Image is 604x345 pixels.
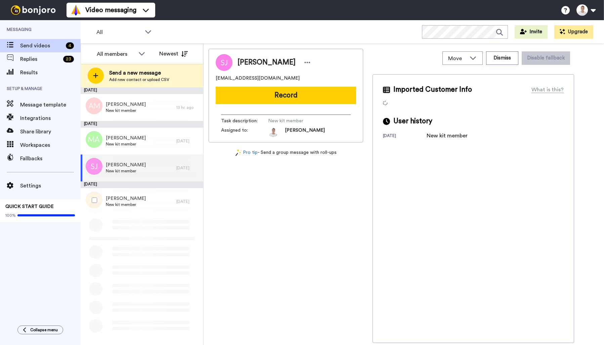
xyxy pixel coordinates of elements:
span: [PERSON_NAME] [106,195,146,202]
span: Share library [20,128,81,136]
span: New kit member [106,202,146,207]
span: New kit member [106,168,146,174]
span: Workspaces [20,141,81,149]
div: New kit member [427,132,468,140]
div: [DATE] [81,181,203,188]
div: [DATE] [383,133,427,140]
span: [PERSON_NAME] [106,135,146,141]
span: Integrations [20,114,81,122]
span: Message template [20,101,81,109]
span: Task description : [221,118,268,124]
span: Settings [20,182,81,190]
span: Video messaging [85,5,136,15]
span: [PERSON_NAME] [238,57,296,68]
span: Add new contact or upload CSV [109,77,169,82]
button: Disable fallback [522,51,570,65]
img: vm-color.svg [71,5,81,15]
img: sj.png [86,158,102,175]
button: Newest [154,47,193,60]
span: Move [448,54,466,62]
button: Invite [515,25,548,39]
span: Send videos [20,42,63,50]
div: What is this? [531,86,564,94]
span: User history [393,116,432,126]
span: 100% [5,213,16,218]
a: Pro tip [235,149,258,156]
img: magic-wand.svg [235,149,242,156]
div: [DATE] [176,138,200,144]
span: Assigned to: [221,127,268,137]
div: All members [97,50,135,58]
span: Results [20,69,81,77]
span: New kit member [106,141,146,147]
span: Replies [20,55,60,63]
button: Dismiss [486,51,518,65]
span: [PERSON_NAME] [106,162,146,168]
button: Collapse menu [17,326,63,334]
div: [DATE] [81,87,203,94]
img: a4786d0f-e1fa-4571-b6b5-e90ebcaf0e89-1725441774.jpg [268,127,278,137]
span: Collapse menu [30,327,58,333]
div: 13 hr. ago [176,105,200,110]
button: Upgrade [554,25,593,39]
div: [DATE] [81,121,203,128]
div: - Send a group message with roll-ups [209,149,363,156]
img: Image of Sally Moses moses [216,54,232,71]
button: Record [216,87,356,104]
span: [PERSON_NAME] [106,101,146,108]
div: 4 [66,42,74,49]
span: Imported Customer Info [393,85,472,95]
span: QUICK START GUIDE [5,204,54,209]
img: am.png [86,97,102,114]
div: 23 [63,56,74,62]
img: ma.png [86,131,102,148]
span: Fallbacks [20,155,81,163]
div: [DATE] [176,165,200,171]
span: All [96,28,141,36]
div: [DATE] [176,199,200,204]
span: New kit member [268,118,332,124]
span: [PERSON_NAME] [285,127,325,137]
span: [EMAIL_ADDRESS][DOMAIN_NAME] [216,75,300,82]
img: bj-logo-header-white.svg [8,5,58,15]
span: New kit member [106,108,146,113]
span: Send a new message [109,69,169,77]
